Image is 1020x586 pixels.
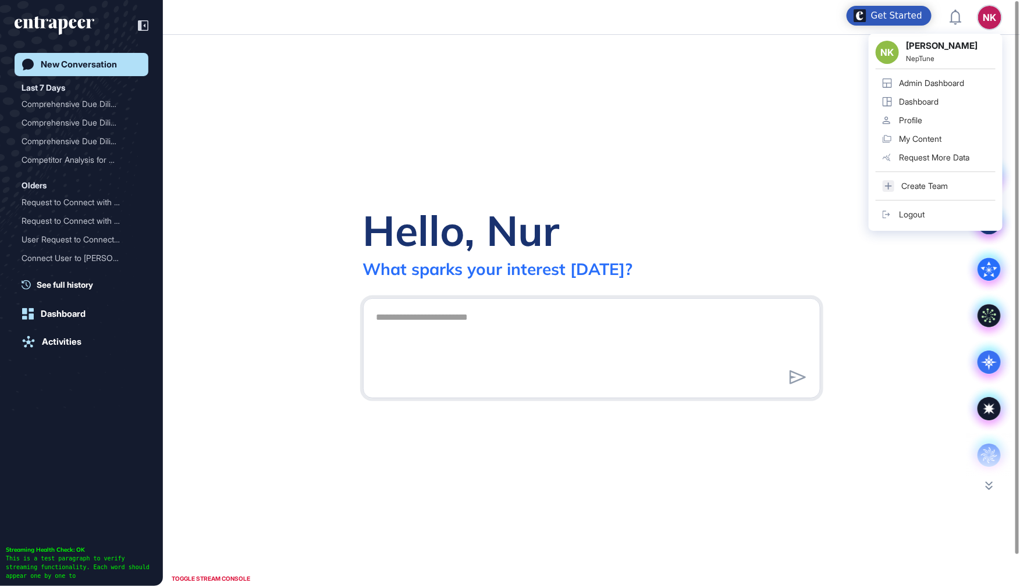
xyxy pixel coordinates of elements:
[22,249,132,267] div: Connect User to [PERSON_NAME]
[169,571,253,586] div: TOGGLE STREAM CONSOLE
[22,132,141,151] div: Comprehensive Due Diligence Report for NextBig.app: Market Insights and Competitor Analysis in AI...
[15,16,94,35] div: entrapeer-logo
[22,193,141,212] div: Request to Connect with Reese
[15,302,148,326] a: Dashboard
[41,309,86,319] div: Dashboard
[22,151,132,169] div: Competitor Analysis for M...
[15,53,148,76] a: New Conversation
[363,204,560,256] div: Hello, Nur
[978,6,1001,29] button: NK
[15,330,148,353] a: Activities
[22,132,132,151] div: Comprehensive Due Diligen...
[22,267,141,286] div: Request to Connect with Reese
[22,113,141,132] div: Comprehensive Due Diligence and Competitor Intelligence Report for Fire-Stopper in Fire Safety Ma...
[22,81,65,95] div: Last 7 Days
[37,278,93,291] span: See full history
[22,230,141,249] div: User Request to Connect with Reese
[847,6,932,26] div: Open Get Started checklist
[22,113,132,132] div: Comprehensive Due Diligen...
[22,212,141,230] div: Request to Connect with Reese
[22,212,132,230] div: Request to Connect with R...
[854,9,866,22] img: launcher-image-alternative-text
[22,267,132,286] div: Request to Connect with R...
[22,95,132,113] div: Comprehensive Due Diligen...
[41,59,117,70] div: New Conversation
[22,278,148,291] a: See full history
[22,178,47,192] div: Olders
[22,95,141,113] div: Comprehensive Due Diligence and Competitor Intelligence Report for Neptune for Kids
[22,151,141,169] div: Competitor Analysis for Marsirius AI and Key Global and Local Competitors
[22,249,141,267] div: Connect User to Reese
[22,230,132,249] div: User Request to Connect w...
[22,193,132,212] div: Request to Connect with R...
[42,337,81,347] div: Activities
[363,259,633,279] div: What sparks your interest [DATE]?
[871,10,922,22] div: Get Started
